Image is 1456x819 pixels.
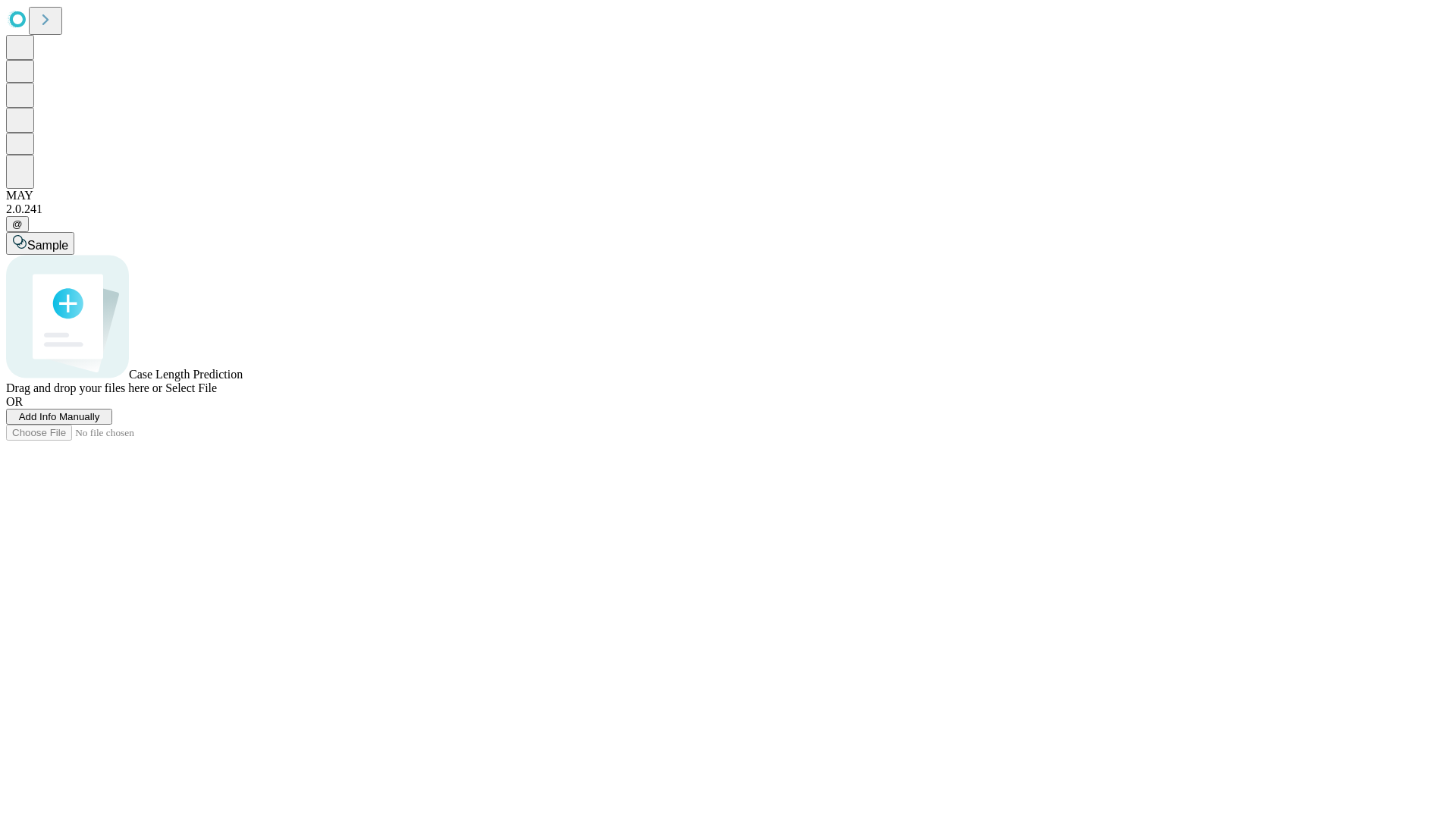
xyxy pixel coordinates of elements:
span: Select File [165,381,217,394]
span: Add Info Manually [19,411,100,422]
div: MAY [6,189,1450,202]
span: Sample [27,239,68,252]
span: OR [6,395,23,408]
span: Case Length Prediction [129,368,243,381]
button: Sample [6,232,74,255]
button: Add Info Manually [6,409,112,425]
span: Drag and drop your files here or [6,381,162,394]
div: 2.0.241 [6,202,1450,216]
button: @ [6,216,29,232]
span: @ [12,218,23,230]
